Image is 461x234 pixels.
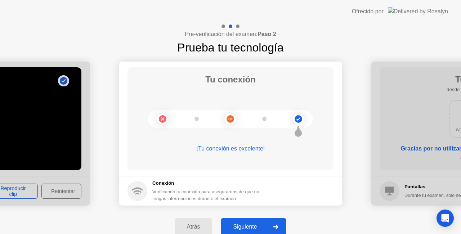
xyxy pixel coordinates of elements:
h5: Conexión [152,180,274,187]
div: Siguiente [223,224,267,230]
h4: Pre-verificación del examen: [185,30,276,39]
div: Open Intercom Messenger [437,210,454,227]
div: Verificando tu conexión para asegurarnos de que no tengas interrupciones durante el examen [152,188,274,202]
h1: Prueba tu tecnología [177,39,283,56]
div: ¡Tu conexión es excelente! [127,144,334,153]
div: Ofrecido por [352,7,384,16]
h1: Tu conexión [205,73,256,86]
div: Atrás [177,224,210,230]
b: Paso 2 [258,31,276,37]
img: Delivered by Rosalyn [388,7,448,15]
